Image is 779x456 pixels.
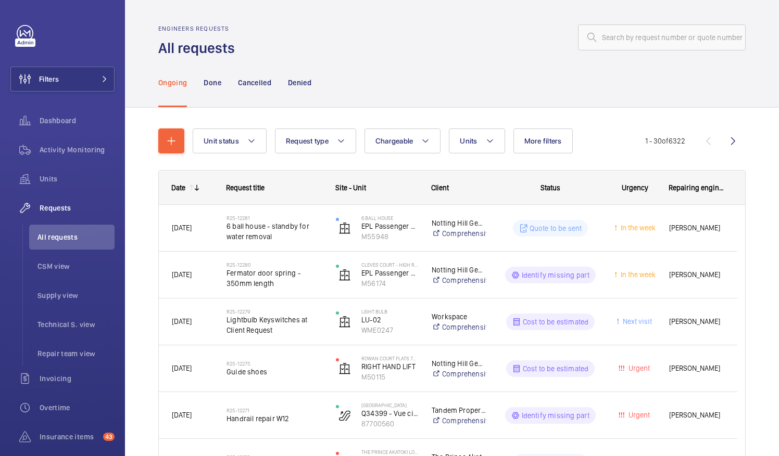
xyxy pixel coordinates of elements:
p: WME0247 [361,325,418,335]
p: M55948 [361,231,418,242]
span: Overtime [40,402,115,413]
p: Notting Hill Genesis [432,218,486,228]
span: [DATE] [172,224,192,232]
span: Next visit [621,317,652,325]
span: More filters [524,137,562,145]
button: Filters [10,67,115,92]
span: 1 - 30 6322 [645,137,685,145]
p: Identify missing part [522,410,590,421]
span: Repairing engineer [669,184,725,192]
span: Activity Monitoring [40,145,115,155]
span: All requests [37,232,115,242]
p: M50115 [361,372,418,382]
p: Cleves Court - High Risk Building [361,262,418,268]
span: Client [431,184,449,192]
span: Invoicing [40,373,115,384]
span: Guide shoes [227,367,322,377]
p: Workspace [432,311,486,322]
span: Insurance items [40,432,99,442]
span: In the week [619,224,656,232]
p: 87700560 [361,419,418,429]
span: In the week [619,270,656,279]
span: [PERSON_NAME] [669,409,724,421]
p: [GEOGRAPHIC_DATA] [361,402,418,408]
span: Units [460,137,477,145]
span: Units [40,174,115,184]
h2: R25-12271 [227,407,322,413]
span: Supply view [37,290,115,301]
span: [PERSON_NAME] [669,269,724,281]
h2: R25-12279 [227,308,322,315]
p: Notting Hill Genesis [432,265,486,275]
img: elevator.svg [338,362,351,375]
span: [DATE] [172,411,192,419]
span: [PERSON_NAME] [669,362,724,374]
span: Urgency [622,184,648,192]
p: Ongoing [158,77,187,88]
span: Technical S. view [37,319,115,330]
span: Requests [40,203,115,213]
span: Lightbulb Keyswitches at Client Request [227,315,322,335]
button: Unit status [193,128,267,153]
div: Date [171,184,185,192]
span: Urgent [626,411,650,419]
p: Cost to be estimated [523,363,589,374]
p: Q34399 - Vue cinema 1-2 Escal [361,408,418,419]
p: Quote to be sent [530,223,582,233]
span: [PERSON_NAME] [669,222,724,234]
span: Unit status [204,137,239,145]
span: [DATE] [172,270,192,279]
span: Request type [286,137,329,145]
span: Repair team view [37,348,115,359]
span: Status [541,184,560,192]
p: Done [204,77,221,88]
span: [PERSON_NAME] [669,316,724,328]
h2: Engineers requests [158,25,241,32]
p: The Prince Akatoki London [361,449,418,455]
span: 43 [103,433,115,441]
span: Filters [39,74,59,84]
span: Fermator door spring - 350mm length [227,268,322,289]
button: Chargeable [365,128,441,153]
h1: All requests [158,38,241,58]
p: Cost to be estimated [523,317,589,327]
img: elevator.svg [338,222,351,234]
button: Units [449,128,505,153]
span: [DATE] [172,364,192,372]
p: M56174 [361,278,418,289]
button: Request type [275,128,356,153]
p: EPL Passenger Lift [361,221,418,231]
img: elevator.svg [338,269,351,281]
h2: R25-12281 [227,215,322,221]
button: More filters [513,128,573,153]
img: elevator.svg [338,316,351,328]
span: 6 ball house - standby for water removal [227,221,322,242]
p: Denied [288,77,311,88]
p: 6 Ball House [361,215,418,221]
input: Search by request number or quote number [578,24,746,50]
p: LU-02 [361,315,418,325]
span: of [662,137,669,145]
span: Urgent [626,364,650,372]
p: Notting Hill Genesis [432,358,486,369]
p: Identify missing part [522,270,590,280]
span: [DATE] [172,317,192,325]
span: Site - Unit [335,184,366,192]
a: Comprehensive [432,322,486,332]
span: Handrail repair W12 [227,413,322,424]
p: Cancelled [238,77,271,88]
a: Comprehensive [432,369,486,379]
span: CSM view [37,261,115,271]
span: Request title [226,184,265,192]
p: Light Bulb [361,308,418,315]
a: Comprehensive [432,228,486,239]
p: EPL Passenger Lift [361,268,418,278]
a: Comprehensive [432,275,486,285]
a: Comprehensive [432,415,486,426]
h2: R25-12275 [227,360,322,367]
p: Rowan Court Flats 78-194 - High Risk Building [361,355,418,361]
h2: R25-12280 [227,262,322,268]
span: Dashboard [40,115,115,126]
img: escalator.svg [338,409,351,422]
span: Chargeable [375,137,413,145]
